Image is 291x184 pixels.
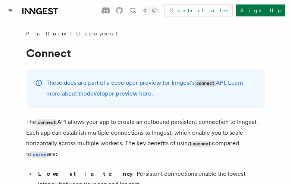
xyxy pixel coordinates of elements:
code: serve [31,152,47,158]
p: These docs are part of a developer preview for Inngest's API. Learn more about the . [46,78,256,99]
button: Toggle navigation [6,6,15,15]
h1: Connect [26,46,265,60]
button: Find something... [129,6,138,15]
a: Contact sales [165,4,233,16]
code: connect [195,80,216,87]
strong: Lowest latency [38,170,133,177]
p: The API allows your app to create an outbound persistent connection to Inngest. Each app can esta... [26,117,265,160]
a: developer preview here [87,90,151,97]
button: Toggle dark mode [141,6,159,15]
code: connect [36,119,57,126]
a: serve [31,150,47,158]
code: connect [191,141,212,147]
span: Platform [26,30,66,37]
a: Sign Up [236,4,285,16]
a: Deployment [76,30,118,37]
